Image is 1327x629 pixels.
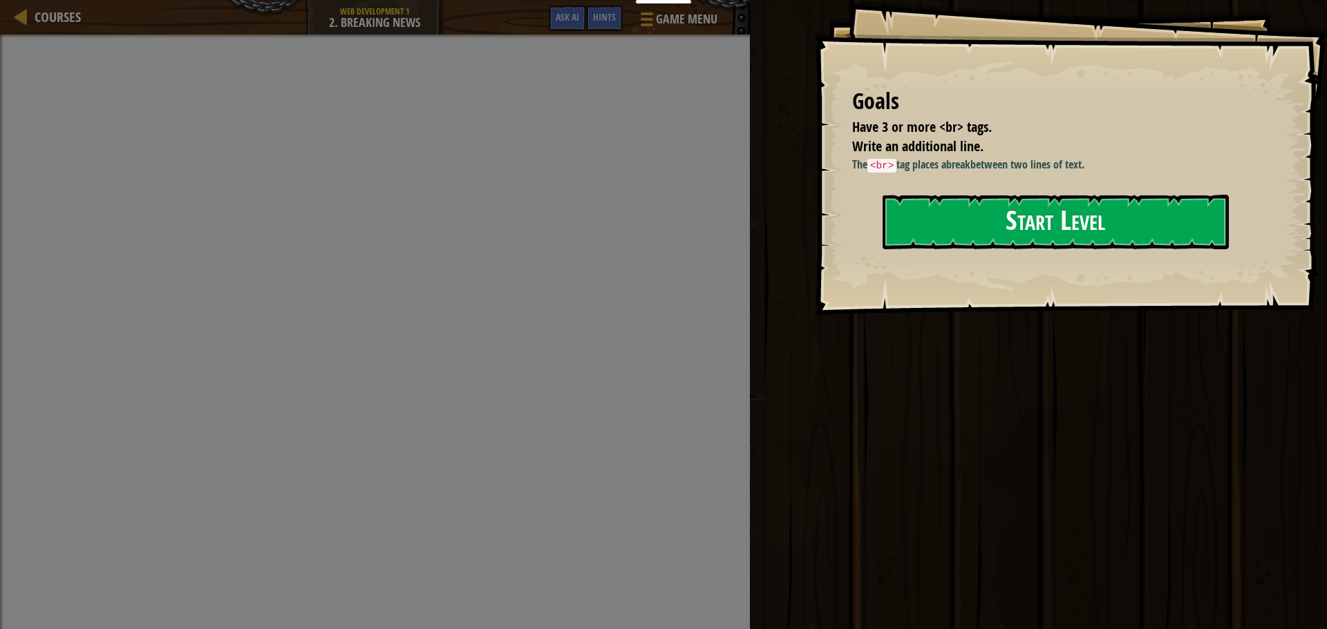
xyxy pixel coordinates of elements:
[852,157,1261,173] p: The tag places a between two lines of text.
[556,10,579,23] span: Ask AI
[852,86,1250,117] div: Goals
[630,6,726,38] button: Game Menu
[852,117,992,136] span: Have 3 or more <br> tags.
[656,10,717,28] span: Game Menu
[835,117,1247,137] li: Have 3 or more <br> tags.
[946,157,970,172] strong: break
[835,137,1247,157] li: Write an additional line.
[593,10,616,23] span: Hints
[28,8,81,26] a: Courses
[35,8,81,26] span: Courses
[852,137,984,155] span: Write an additional line.
[549,6,586,31] button: Ask AI
[867,159,897,173] code: <br>
[883,195,1229,249] button: Start Level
